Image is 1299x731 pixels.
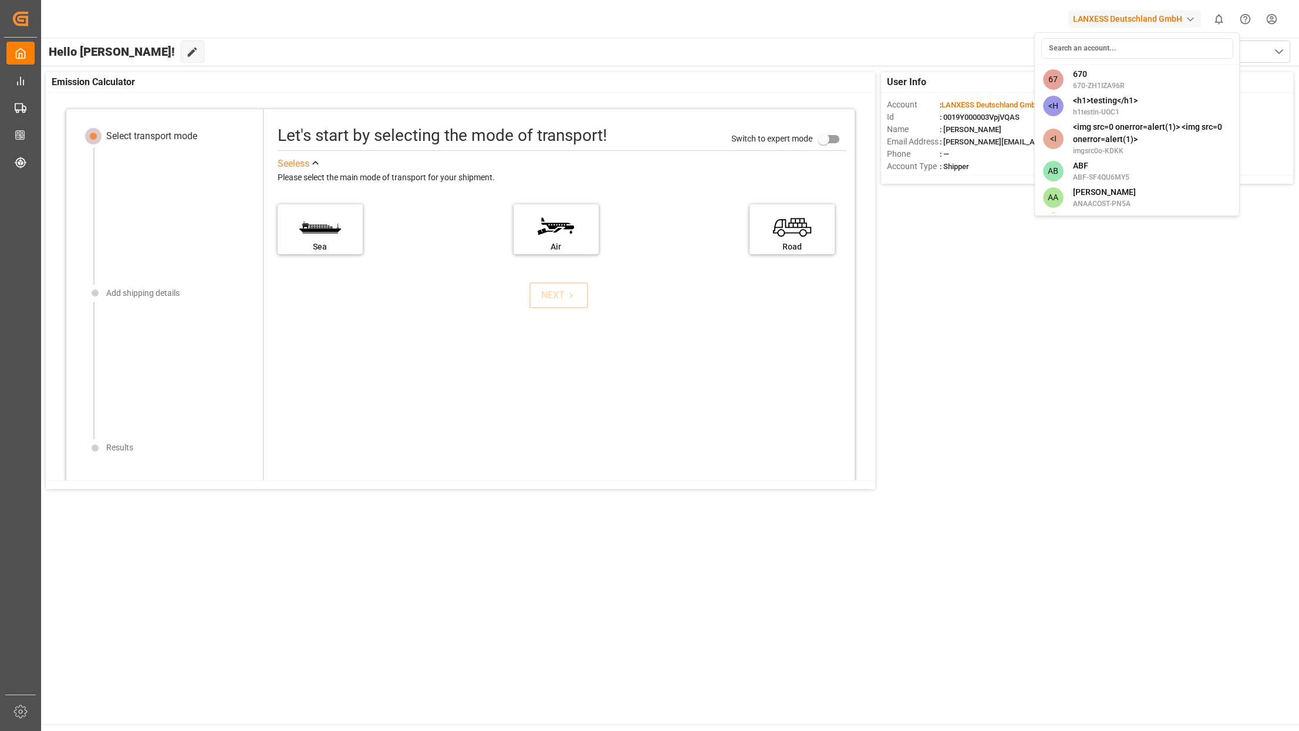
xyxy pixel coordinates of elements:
span: <img src=0 onerror=alert(1)> <img src=0 onerror=alert(1)> [1073,121,1231,146]
span: <H [1043,96,1064,116]
span: h1testin-UOC1 [1073,107,1138,117]
span: ABF-SF4QU6MY5 [1073,172,1129,183]
span: ABF [1073,160,1129,172]
input: Search an account... [1041,38,1233,59]
span: AA [1043,187,1064,208]
span: 670-ZH1IZA96R [1073,80,1125,91]
span: 670 [1073,68,1125,80]
span: ANAACOST-PN5A [1073,198,1136,209]
span: AA [1043,213,1064,233]
span: imgsrc0o-KDKK [1073,146,1231,156]
span: <I [1043,129,1064,149]
span: <h1>testing</h1> [1073,95,1138,107]
span: AB [1043,161,1064,181]
span: [PERSON_NAME] [1073,186,1136,198]
span: 67 [1043,69,1064,90]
